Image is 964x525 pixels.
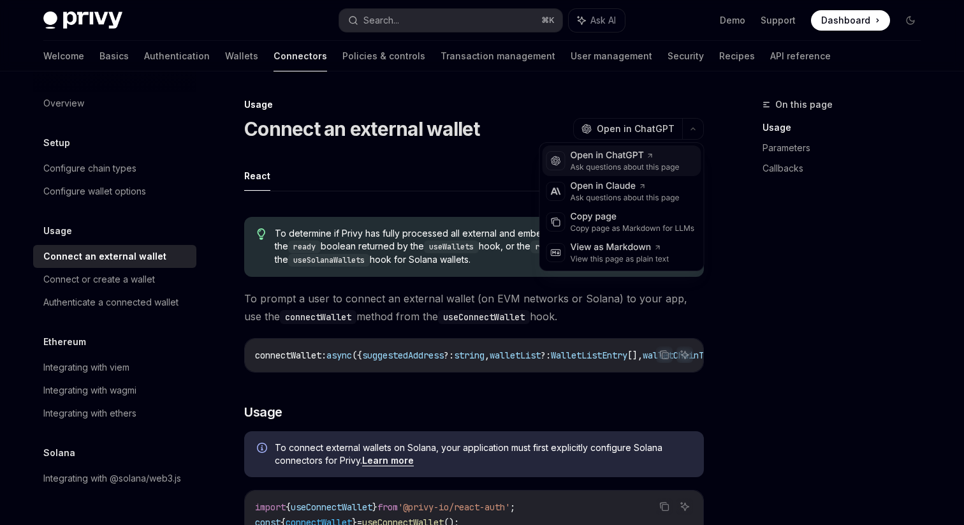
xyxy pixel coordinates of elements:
svg: Tip [257,228,266,240]
button: Toggle dark mode [900,10,921,31]
span: walletList [490,350,541,361]
span: string [454,350,485,361]
a: Parameters [763,138,931,158]
span: ({ [352,350,362,361]
h5: Setup [43,135,70,151]
div: Integrating with @solana/web3.js [43,471,181,486]
button: Ask AI [569,9,625,32]
code: useConnectWallet [438,310,530,324]
span: ?: [541,350,551,361]
span: ; [510,501,515,513]
a: Wallets [225,41,258,71]
button: Ask AI [676,498,693,515]
div: Configure wallet options [43,184,146,199]
div: View this page as plain text [571,254,669,264]
span: ?: [444,350,454,361]
div: Integrating with ethers [43,406,136,421]
div: Usage [244,98,704,111]
a: Integrating with @solana/web3.js [33,467,196,490]
a: Integrating with ethers [33,402,196,425]
div: Ask questions about this page [571,193,680,203]
div: Authenticate a connected wallet [43,295,179,310]
a: Security [668,41,704,71]
a: Usage [763,117,931,138]
span: Open in ChatGPT [597,122,675,135]
a: API reference [770,41,831,71]
a: Recipes [719,41,755,71]
div: Copy page [571,211,695,223]
div: Open in Claude [571,180,680,193]
div: Integrating with viem [43,360,129,375]
div: Overview [43,96,84,111]
span: WalletListEntry [551,350,627,361]
span: To prompt a user to connect an external wallet (on EVM networks or Solana) to your app, use the m... [244,290,704,325]
img: dark logo [43,11,122,29]
a: Integrating with viem [33,356,196,379]
span: , [485,350,490,361]
a: Callbacks [763,158,931,179]
h5: Ethereum [43,334,86,350]
code: connectWallet [280,310,356,324]
a: Connect an external wallet [33,245,196,268]
a: Welcome [43,41,84,71]
code: useWallets [424,240,479,253]
span: Ask AI [590,14,616,27]
span: from [377,501,398,513]
a: Support [761,14,796,27]
a: Connectors [274,41,327,71]
code: ready [288,240,321,253]
a: Configure wallet options [33,180,196,203]
div: Integrating with wagmi [43,383,136,398]
span: To connect external wallets on Solana, your application must first explicitly configure Solana co... [275,441,691,467]
button: Open in ChatGPT [573,118,682,140]
span: walletChainType [643,350,719,361]
button: Ask AI [676,346,693,363]
span: '@privy-io/react-auth' [398,501,510,513]
a: Configure chain types [33,157,196,180]
button: Search...⌘K [339,9,562,32]
button: Copy the contents from the code block [656,498,673,515]
div: Open in ChatGPT [571,149,680,162]
span: [], [627,350,643,361]
span: Usage [244,403,282,421]
a: Basics [99,41,129,71]
div: Configure chain types [43,161,136,176]
span: To determine if Privy has fully processed all external and embedded EVM wallet connections, use t... [275,227,691,267]
a: Authenticate a connected wallet [33,291,196,314]
code: ready [530,240,563,253]
a: Connect or create a wallet [33,268,196,291]
a: Authentication [144,41,210,71]
div: Copy page as Markdown for LLMs [571,223,695,233]
h5: Usage [43,223,72,239]
div: Ask questions about this page [571,162,680,172]
span: connectWallet [255,350,321,361]
span: { [286,501,291,513]
h5: Solana [43,445,75,461]
div: Connect or create a wallet [43,272,155,287]
button: Copy the contents from the code block [656,346,673,363]
a: Policies & controls [342,41,425,71]
code: useSolanaWallets [288,254,370,267]
h1: Connect an external wallet [244,117,480,140]
a: Dashboard [811,10,890,31]
a: Integrating with wagmi [33,379,196,402]
span: useConnectWallet [291,501,372,513]
div: Search... [363,13,399,28]
span: : [321,350,326,361]
span: import [255,501,286,513]
span: suggestedAddress [362,350,444,361]
a: Transaction management [441,41,555,71]
div: Connect an external wallet [43,249,166,264]
svg: Info [257,443,270,455]
span: } [372,501,377,513]
span: async [326,350,352,361]
button: React [244,161,270,191]
a: Demo [720,14,745,27]
a: Learn more [362,455,414,466]
div: View as Markdown [571,241,669,254]
span: ⌘ K [541,15,555,26]
a: User management [571,41,652,71]
a: Overview [33,92,196,115]
span: On this page [775,97,833,112]
span: Dashboard [821,14,870,27]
